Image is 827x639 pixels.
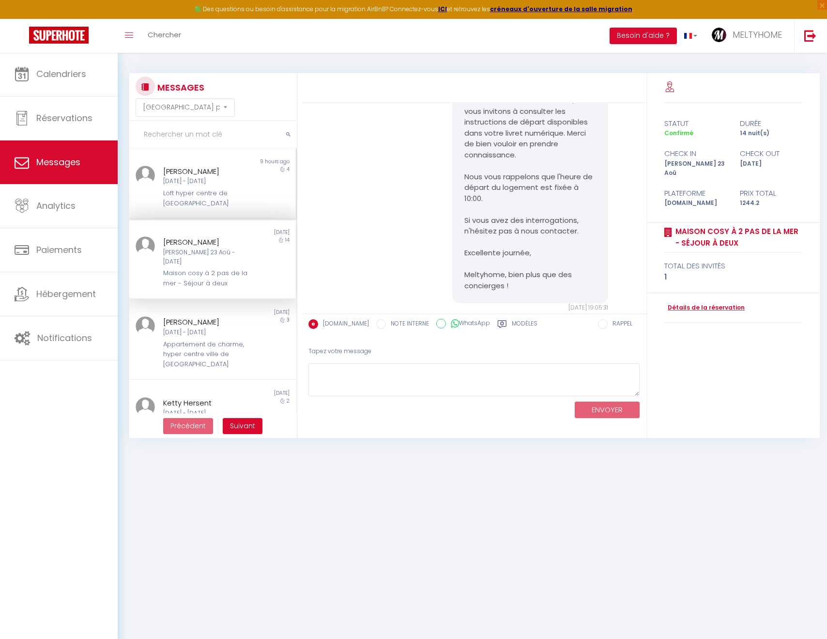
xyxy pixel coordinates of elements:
[8,4,37,33] button: Ouvrir le widget de chat LiveChat
[446,319,490,329] label: WhatsApp
[163,166,247,177] div: [PERSON_NAME]
[213,390,296,397] div: [DATE]
[37,332,92,344] span: Notifications
[36,156,80,168] span: Messages
[36,68,86,80] span: Calendriers
[664,260,802,272] div: total des invités
[386,319,429,330] label: NOTE INTERNE
[36,200,76,212] span: Analytics
[136,236,155,256] img: ...
[658,118,734,129] div: statut
[129,121,297,148] input: Rechercher un mot clé
[658,148,734,159] div: check in
[490,5,632,13] a: créneaux d'ouverture de la salle migration
[734,187,809,199] div: Prix total
[29,27,89,44] img: Super Booking
[170,421,206,431] span: Précédent
[452,303,608,312] div: [DATE] 19:05:31
[733,29,782,41] span: MELTYHOME
[664,129,693,137] span: Confirmé
[734,118,809,129] div: durée
[608,319,632,330] label: RAPPEL
[163,268,247,288] div: Maison cosy à 2 pas de la mer - Séjour à deux
[287,316,290,324] span: 3
[658,199,734,208] div: [DOMAIN_NAME]
[155,77,204,98] h3: MESSAGES
[230,421,255,431] span: Suivant
[163,418,213,435] button: Previous
[163,328,247,337] div: [DATE] - [DATE]
[163,397,247,409] div: Ketty Hersent
[213,158,296,166] div: 9 hours ago
[512,319,537,331] label: Modèles
[148,30,181,40] span: Chercher
[36,112,92,124] span: Réservations
[163,316,247,328] div: [PERSON_NAME]
[136,316,155,336] img: ...
[163,236,247,248] div: [PERSON_NAME]
[287,397,290,405] span: 2
[734,148,809,159] div: check out
[223,418,262,435] button: Next
[163,409,247,418] div: [DATE] - [DATE]
[610,28,677,44] button: Besoin d'aide ?
[804,30,816,42] img: logout
[318,319,369,330] label: [DOMAIN_NAME]
[36,244,82,256] span: Paiements
[575,402,640,419] button: ENVOYER
[712,28,726,42] img: ...
[213,229,296,236] div: [DATE]
[213,309,296,316] div: [DATE]
[285,236,290,244] span: 14
[438,5,447,13] a: ICI
[734,199,809,208] div: 1244.2
[664,303,745,312] a: Détails de la réservation
[163,248,247,266] div: [PERSON_NAME] 23 Aoû - [DATE]
[36,288,96,300] span: Hébergement
[140,19,188,53] a: Chercher
[136,397,155,417] img: ...
[734,159,809,178] div: [DATE]
[704,19,794,53] a: ... MELTYHOME
[163,177,247,186] div: [DATE] - [DATE]
[287,166,290,173] span: 4
[672,226,802,249] a: Maison cosy à 2 pas de la mer - Séjour à deux
[163,188,247,208] div: Loft hyper centre de [GEOGRAPHIC_DATA]
[136,166,155,185] img: ...
[664,271,802,283] div: 1
[658,187,734,199] div: Plateforme
[734,129,809,138] div: 14 nuit(s)
[658,159,734,178] div: [PERSON_NAME] 23 Aoû
[163,340,247,369] div: Appartement de charme, hyper centre ville de [GEOGRAPHIC_DATA]
[308,340,640,363] div: Tapez votre message
[464,19,596,292] pre: Bonjour [PERSON_NAME], Votre séjour touche bientôt à sa fin, et nous espérons que vous l’avez ple...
